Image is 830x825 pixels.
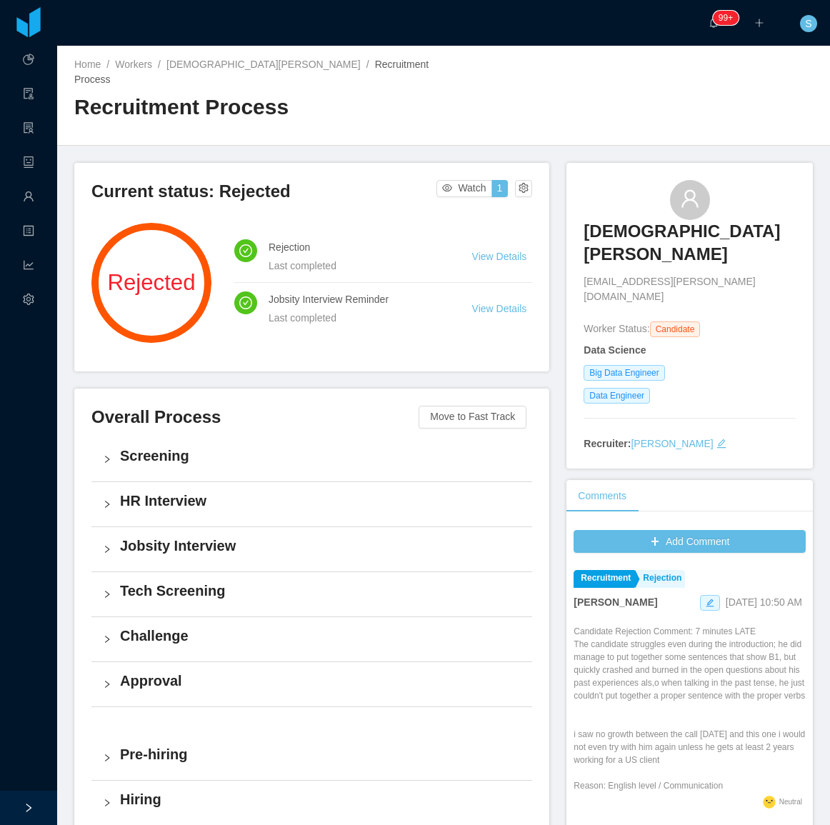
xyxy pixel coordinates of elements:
[91,781,532,825] div: icon: rightHiring
[472,251,527,262] a: View Details
[574,570,634,588] a: Recruitment
[584,344,646,356] strong: Data Science
[120,446,521,466] h4: Screening
[23,80,34,110] a: icon: audit
[779,798,802,806] span: Neutral
[566,480,638,512] div: Comments
[91,736,532,780] div: icon: rightPre-hiring
[584,274,796,304] span: [EMAIL_ADDRESS][PERSON_NAME][DOMAIN_NAME]
[472,303,527,314] a: View Details
[120,536,521,556] h4: Jobsity Interview
[103,500,111,509] i: icon: right
[239,244,252,257] i: icon: check-circle
[120,671,521,691] h4: Approval
[726,596,802,608] span: [DATE] 10:50 AM
[269,310,438,326] div: Last completed
[91,662,532,706] div: icon: rightApproval
[706,599,714,607] i: icon: edit
[158,59,161,70] span: /
[103,799,111,807] i: icon: right
[23,183,34,213] a: icon: user
[103,455,111,464] i: icon: right
[91,437,532,481] div: icon: rightScreening
[515,180,532,197] button: icon: setting
[115,59,152,70] a: Workers
[74,93,444,122] h2: Recruitment Process
[103,590,111,599] i: icon: right
[74,59,101,70] a: Home
[584,365,664,381] span: Big Data Engineer
[120,789,521,809] h4: Hiring
[23,287,34,316] i: icon: setting
[23,217,34,247] a: icon: profile
[436,180,491,197] button: icon: eyeWatch
[103,680,111,689] i: icon: right
[269,239,438,255] h4: Rejection
[23,149,34,179] a: icon: robot
[631,438,713,449] a: [PERSON_NAME]
[120,626,521,646] h4: Challenge
[103,545,111,554] i: icon: right
[584,388,650,404] span: Data Engineer
[574,625,806,792] div: Candidate Rejection Comment: 7 minutes LATE The candidate struggles even during the introduction;...
[636,570,685,588] a: Rejection
[269,291,438,307] h4: Jobsity Interview Reminder
[91,406,419,429] h3: Overall Process
[584,438,631,449] strong: Recruiter:
[709,18,719,28] i: icon: bell
[120,744,521,764] h4: Pre-hiring
[120,491,521,511] h4: HR Interview
[716,439,726,449] i: icon: edit
[120,581,521,601] h4: Tech Screening
[491,180,509,197] button: 1
[754,18,764,28] i: icon: plus
[91,271,211,294] span: Rejected
[584,220,796,275] a: [DEMOGRAPHIC_DATA][PERSON_NAME]
[23,46,34,76] a: icon: pie-chart
[584,220,796,266] h3: [DEMOGRAPHIC_DATA][PERSON_NAME]
[23,116,34,144] i: icon: solution
[239,296,252,309] i: icon: check-circle
[166,59,361,70] a: [DEMOGRAPHIC_DATA][PERSON_NAME]
[650,321,701,337] span: Candidate
[419,406,526,429] button: Move to Fast Track
[269,258,438,274] div: Last completed
[91,527,532,571] div: icon: rightJobsity Interview
[91,482,532,526] div: icon: rightHR Interview
[680,189,700,209] i: icon: user
[91,572,532,616] div: icon: rightTech Screening
[584,323,649,334] span: Worker Status:
[805,15,811,32] span: S
[574,530,806,553] button: icon: plusAdd Comment
[103,635,111,644] i: icon: right
[91,180,436,203] h3: Current status: Rejected
[23,253,34,281] i: icon: line-chart
[91,617,532,661] div: icon: rightChallenge
[103,754,111,762] i: icon: right
[106,59,109,70] span: /
[574,596,657,608] strong: [PERSON_NAME]
[366,59,369,70] span: /
[713,11,739,25] sup: 1207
